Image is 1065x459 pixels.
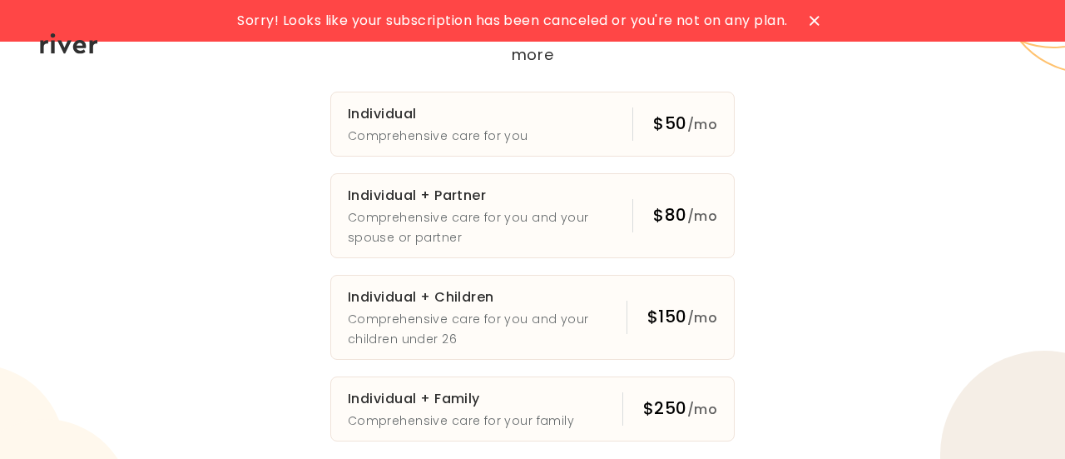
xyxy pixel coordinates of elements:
[687,207,717,226] span: /mo
[348,411,574,431] p: Comprehensive care for your family
[653,112,717,137] div: $50
[348,184,632,207] h3: Individual + Partner
[653,203,717,228] div: $80
[687,115,717,134] span: /mo
[237,9,787,32] span: Sorry! Looks like your subscription has been canceled or you're not on any plan.
[348,207,632,247] p: Comprehensive care for you and your spouse or partner
[330,377,735,442] button: Individual + FamilyComprehensive care for your family$250/mo
[348,102,528,126] h3: Individual
[643,397,717,422] div: $250
[348,309,627,349] p: Comprehensive care for you and your children under 26
[687,400,717,419] span: /mo
[348,387,574,411] h3: Individual + Family
[330,173,735,258] button: Individual + PartnerComprehensive care for you and your spouse or partner$80/mo
[330,275,735,360] button: Individual + ChildrenComprehensive care for you and your children under 26$150/mo
[348,286,627,309] h3: Individual + Children
[330,92,735,157] button: IndividualComprehensive care for you$50/mo
[647,305,717,330] div: $150
[687,308,717,327] span: /mo
[348,126,528,146] p: Comprehensive care for you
